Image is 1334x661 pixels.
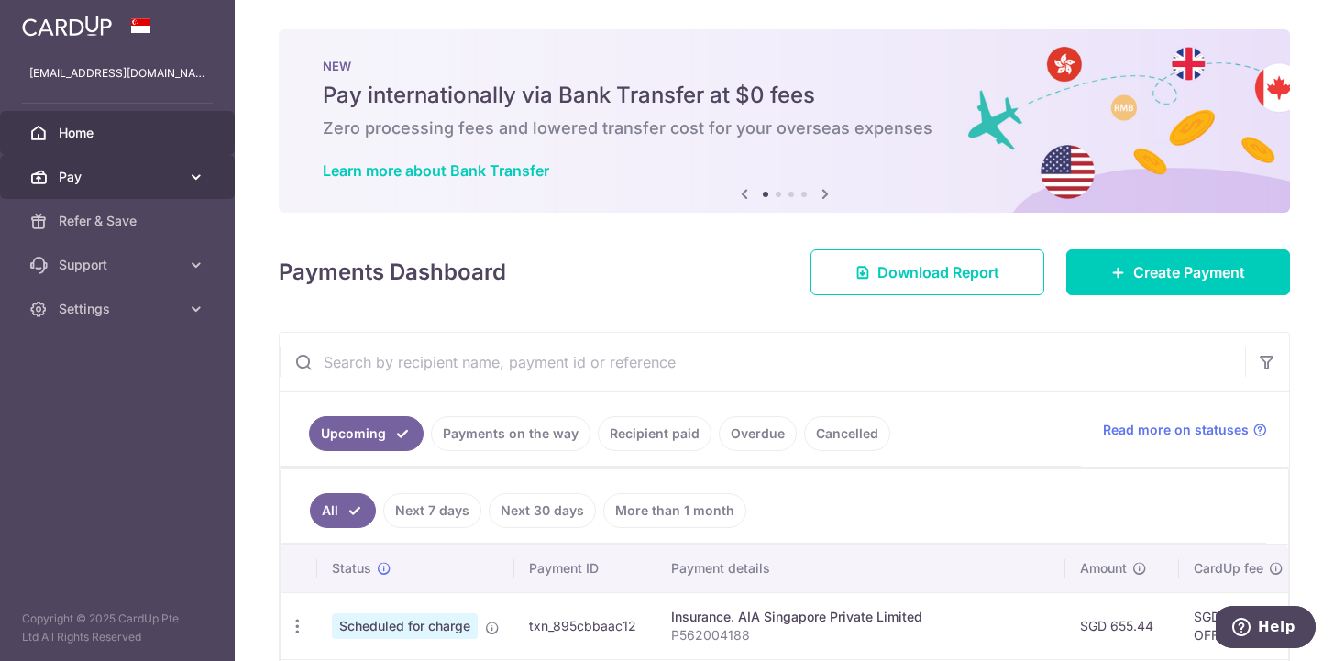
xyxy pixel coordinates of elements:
a: Next 30 days [489,493,596,528]
span: Home [59,124,180,142]
th: Payment details [656,545,1065,592]
span: Help [42,13,80,29]
a: Download Report [810,249,1044,295]
a: Payments on the way [431,416,590,451]
span: Create Payment [1133,261,1245,283]
img: Bank transfer banner [279,29,1290,213]
a: Next 7 days [383,493,481,528]
iframe: Opens a widget where you can find more information [1216,606,1316,652]
img: CardUp [22,15,112,37]
a: Read more on statuses [1103,421,1267,439]
a: More than 1 month [603,493,746,528]
a: Cancelled [804,416,890,451]
h6: Zero processing fees and lowered transfer cost for your overseas expenses [323,117,1246,139]
span: Pay [59,168,180,186]
td: SGD 655.44 [1065,592,1179,659]
input: Search by recipient name, payment id or reference [280,333,1245,391]
span: Support [59,256,180,274]
a: All [310,493,376,528]
h4: Payments Dashboard [279,256,506,289]
th: Payment ID [514,545,656,592]
span: Status [332,559,371,578]
td: SGD 14.75 OFF225 [1179,592,1298,659]
a: Recipient paid [598,416,711,451]
p: P562004188 [671,626,1051,644]
span: Amount [1080,559,1127,578]
div: Insurance. AIA Singapore Private Limited [671,608,1051,626]
span: Settings [59,300,180,318]
span: Refer & Save [59,212,180,230]
a: Learn more about Bank Transfer [323,161,549,180]
span: Scheduled for charge [332,613,478,639]
span: Download Report [877,261,999,283]
a: Create Payment [1066,249,1290,295]
span: Read more on statuses [1103,421,1249,439]
h5: Pay internationally via Bank Transfer at $0 fees [323,81,1246,110]
p: NEW [323,59,1246,73]
span: CardUp fee [1194,559,1263,578]
a: Overdue [719,416,797,451]
a: Upcoming [309,416,424,451]
td: txn_895cbbaac12 [514,592,656,659]
p: [EMAIL_ADDRESS][DOMAIN_NAME] [29,64,205,83]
